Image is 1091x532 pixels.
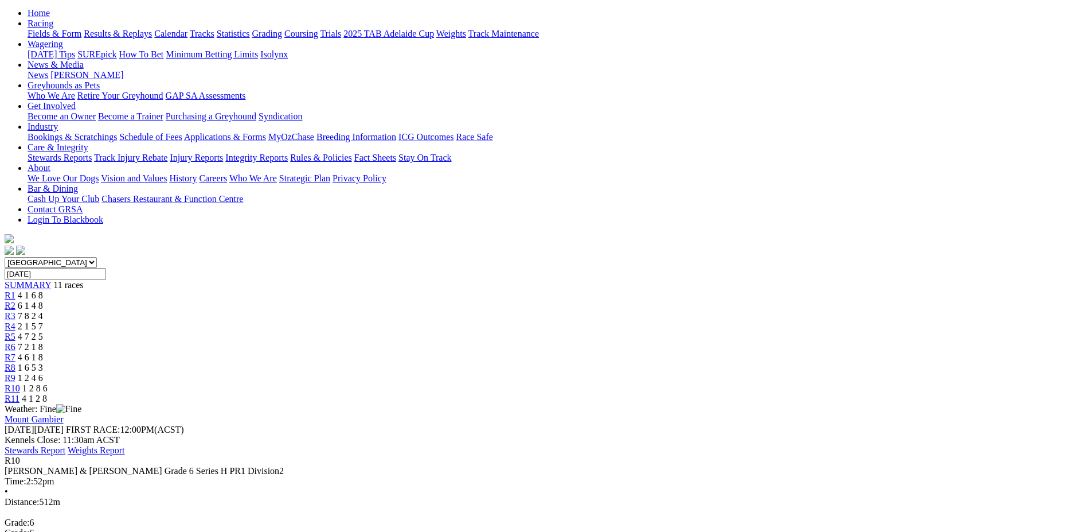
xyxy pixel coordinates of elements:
[5,373,15,383] a: R9
[5,404,81,414] span: Weather: Fine
[468,29,539,38] a: Track Maintenance
[28,204,83,214] a: Contact GRSA
[398,153,451,162] a: Stay On Track
[5,476,26,486] span: Time:
[28,70,1086,80] div: News & Media
[316,132,396,142] a: Breeding Information
[28,18,53,28] a: Racing
[28,111,1086,122] div: Get Involved
[18,311,43,321] span: 7 8 2 4
[154,29,187,38] a: Calendar
[28,39,63,49] a: Wagering
[170,153,223,162] a: Injury Reports
[50,70,123,80] a: [PERSON_NAME]
[436,29,466,38] a: Weights
[28,122,58,131] a: Industry
[28,91,75,100] a: Who We Are
[190,29,214,38] a: Tracks
[5,414,64,424] a: Mount Gambier
[5,321,15,331] a: R4
[68,445,125,455] a: Weights Report
[5,383,20,393] a: R10
[5,246,14,255] img: facebook.svg
[5,497,1086,507] div: 512m
[28,215,103,224] a: Login To Blackbook
[166,91,246,100] a: GAP SA Assessments
[119,49,164,59] a: How To Bet
[28,101,76,111] a: Get Involved
[268,132,314,142] a: MyOzChase
[5,456,20,465] span: R10
[18,363,43,372] span: 1 6 5 3
[28,163,50,173] a: About
[5,342,15,352] a: R6
[398,132,453,142] a: ICG Outcomes
[28,111,96,121] a: Become an Owner
[28,194,99,204] a: Cash Up Your Club
[5,425,34,434] span: [DATE]
[5,466,1086,476] div: [PERSON_NAME] & [PERSON_NAME] Grade 6 Series H PR1 Division2
[66,425,184,434] span: 12:00PM(ACST)
[66,425,120,434] span: FIRST RACE:
[28,29,81,38] a: Fields & Form
[5,487,8,496] span: •
[28,70,48,80] a: News
[77,49,116,59] a: SUREpick
[18,290,43,300] span: 4 1 6 8
[199,173,227,183] a: Careers
[290,153,352,162] a: Rules & Policies
[252,29,282,38] a: Grading
[169,173,197,183] a: History
[84,29,152,38] a: Results & Replays
[28,194,1086,204] div: Bar & Dining
[5,311,15,321] a: R3
[5,363,15,372] a: R8
[259,111,302,121] a: Syndication
[28,60,84,69] a: News & Media
[28,142,88,152] a: Care & Integrity
[5,425,64,434] span: [DATE]
[354,153,396,162] a: Fact Sheets
[119,132,182,142] a: Schedule of Fees
[5,290,15,300] a: R1
[5,394,19,403] a: R11
[5,332,15,341] a: R5
[343,29,434,38] a: 2025 TAB Adelaide Cup
[320,29,341,38] a: Trials
[5,352,15,362] a: R7
[28,8,50,18] a: Home
[5,301,15,310] a: R2
[28,153,92,162] a: Stewards Reports
[18,332,43,341] span: 4 7 2 5
[18,342,43,352] span: 7 2 1 8
[28,184,78,193] a: Bar & Dining
[28,173,99,183] a: We Love Our Dogs
[98,111,163,121] a: Become a Trainer
[5,497,39,507] span: Distance:
[5,234,14,243] img: logo-grsa-white.png
[166,49,258,59] a: Minimum Betting Limits
[28,132,117,142] a: Bookings & Scratchings
[5,280,51,290] a: SUMMARY
[77,91,163,100] a: Retire Your Greyhound
[217,29,250,38] a: Statistics
[28,153,1086,163] div: Care & Integrity
[279,173,330,183] a: Strategic Plan
[101,194,243,204] a: Chasers Restaurant & Function Centre
[18,301,43,310] span: 6 1 4 8
[184,132,266,142] a: Applications & Forms
[456,132,492,142] a: Race Safe
[101,173,167,183] a: Vision and Values
[5,518,30,527] span: Grade:
[94,153,167,162] a: Track Injury Rebate
[16,246,25,255] img: twitter.svg
[5,518,1086,528] div: 6
[22,383,48,393] span: 1 2 8 6
[5,445,65,455] a: Stewards Report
